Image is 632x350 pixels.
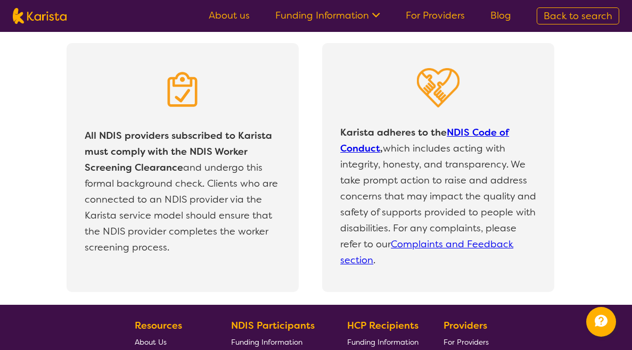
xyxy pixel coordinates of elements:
b: NDIS Participants [231,319,315,332]
a: For Providers [406,9,465,22]
a: About Us [135,334,206,350]
a: For Providers [444,334,493,350]
a: About us [209,9,250,22]
span: For Providers [444,337,489,347]
button: Channel Menu [586,307,616,337]
a: Funding Information [275,9,380,22]
a: Back to search [537,7,619,24]
b: Karista adheres to the , [340,126,509,155]
b: Providers [444,319,487,332]
span: Funding Information [347,337,418,347]
a: Blog [490,9,511,22]
b: Resources [135,319,182,332]
img: Heart in Hand icon [417,68,459,107]
b: HCP Recipients [347,319,418,332]
a: Funding Information [347,334,418,350]
a: Funding Information [231,334,323,350]
p: and undergo this formal background check. Clients who are connected to an NDIS provider via the K... [82,125,283,258]
img: Karista logo [13,8,67,24]
span: Funding Information [231,337,302,347]
span: Back to search [544,10,612,22]
b: All NDIS providers subscribed to Karista must comply with the NDIS Worker Screening Clearance [85,129,272,174]
p: which includes acting with integrity, honesty, and transparency. We take prompt action to raise a... [338,122,539,271]
span: About Us [135,337,167,347]
a: Complaints and Feedback section [340,238,513,266]
img: Clipboard icon [161,68,204,111]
